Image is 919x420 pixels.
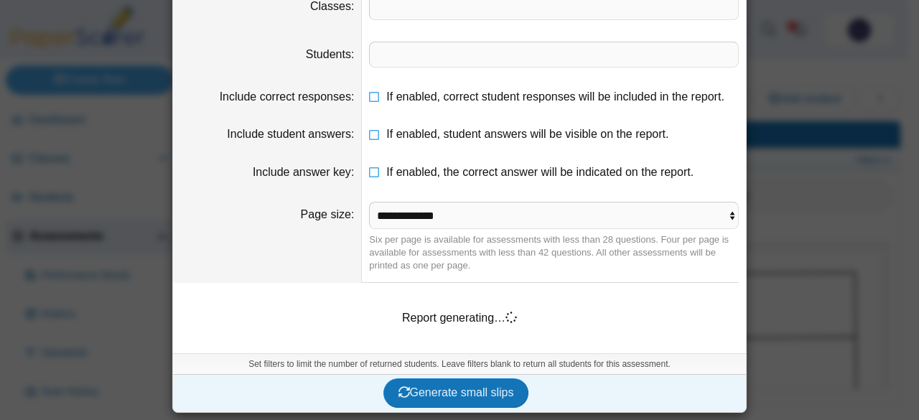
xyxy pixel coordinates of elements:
label: Students [306,48,355,60]
span: If enabled, the correct answer will be indicated on the report. [386,166,694,178]
label: Include correct responses [220,90,355,103]
span: If enabled, correct student responses will be included in the report. [386,90,724,103]
tags: ​ [369,42,739,67]
div: Report generating… [180,294,739,342]
span: Generate small slips [398,386,514,398]
button: Generate small slips [383,378,529,407]
label: Page size [301,208,355,220]
div: Set filters to limit the number of returned students. Leave filters blank to return all students ... [173,353,746,375]
label: Include answer key [253,166,354,178]
span: If enabled, student answers will be visible on the report. [386,128,668,140]
div: Six per page is available for assessments with less than 28 questions. Four per page is available... [369,233,739,273]
label: Include student answers [227,128,354,140]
